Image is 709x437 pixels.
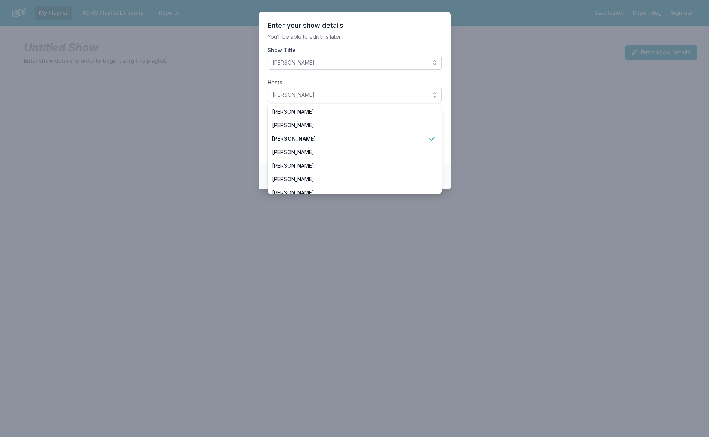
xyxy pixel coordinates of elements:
[272,162,428,170] span: [PERSON_NAME]
[272,135,428,143] span: [PERSON_NAME]
[268,56,442,70] button: [PERSON_NAME]
[272,59,426,66] span: [PERSON_NAME]
[268,88,442,102] button: [PERSON_NAME]
[268,33,442,41] p: You’ll be able to edit this later.
[268,47,442,54] label: Show Title
[268,79,442,86] label: Hosts
[272,91,426,99] span: [PERSON_NAME]
[272,122,428,129] span: [PERSON_NAME]
[272,108,428,116] span: [PERSON_NAME]
[272,189,428,197] span: [PERSON_NAME]
[272,149,428,156] span: [PERSON_NAME]
[272,176,428,183] span: [PERSON_NAME]
[268,21,442,30] header: Enter your show details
